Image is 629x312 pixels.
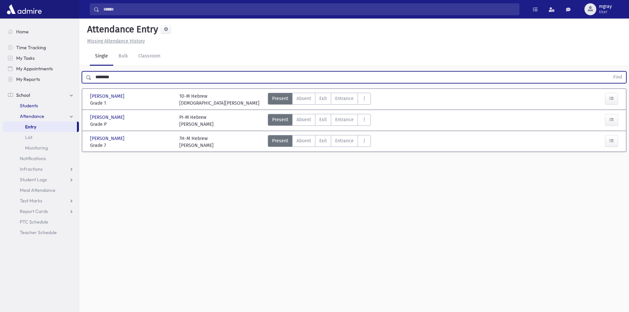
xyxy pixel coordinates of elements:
[609,72,626,83] button: Find
[90,135,126,142] span: [PERSON_NAME]
[20,187,55,193] span: Meal Attendance
[599,4,612,9] span: mgray
[20,166,43,172] span: Infractions
[20,156,46,161] span: Notifications
[335,137,354,144] span: Entrance
[179,135,214,149] div: 7H-M Hebrew [PERSON_NAME]
[268,135,371,149] div: AttTypes
[133,47,166,66] a: Classroom
[3,121,77,132] a: Entry
[319,137,327,144] span: Exit
[90,142,173,149] span: Grade 7
[85,24,158,35] h5: Attendance Entry
[268,93,371,107] div: AttTypes
[99,3,519,15] input: Search
[3,206,79,217] a: Report Cards
[319,95,327,102] span: Exit
[20,113,44,119] span: Attendance
[3,227,79,238] a: Teacher Schedule
[25,134,32,140] span: List
[16,92,30,98] span: School
[3,53,79,63] a: My Tasks
[319,116,327,123] span: Exit
[87,38,145,44] u: Missing Attendance History
[3,90,79,100] a: School
[16,76,40,82] span: My Reports
[20,219,48,225] span: PTC Schedule
[3,63,79,74] a: My Appointments
[3,111,79,121] a: Attendance
[90,93,126,100] span: [PERSON_NAME]
[20,103,38,109] span: Students
[3,185,79,195] a: Meal Attendance
[3,217,79,227] a: PTC Schedule
[16,66,53,72] span: My Appointments
[113,47,133,66] a: Bulk
[272,95,288,102] span: Present
[272,137,288,144] span: Present
[3,100,79,111] a: Students
[20,198,42,204] span: Test Marks
[20,208,48,214] span: Report Cards
[25,124,36,130] span: Entry
[3,74,79,85] a: My Reports
[16,55,35,61] span: My Tasks
[85,38,145,44] a: Missing Attendance History
[3,153,79,164] a: Notifications
[3,195,79,206] a: Test Marks
[20,229,57,235] span: Teacher Schedule
[20,177,47,183] span: Student Logs
[16,29,29,35] span: Home
[5,3,43,16] img: AdmirePro
[3,132,79,143] a: List
[335,116,354,123] span: Entrance
[297,137,311,144] span: Absent
[3,164,79,174] a: Infractions
[297,95,311,102] span: Absent
[272,116,288,123] span: Present
[90,47,113,66] a: Single
[268,114,371,128] div: AttTypes
[3,42,79,53] a: Time Tracking
[3,174,79,185] a: Student Logs
[90,121,173,128] span: Grade P
[599,9,612,15] span: User
[179,114,214,128] div: PI-M Hebrew [PERSON_NAME]
[3,26,79,37] a: Home
[3,143,79,153] a: Monitoring
[90,100,173,107] span: Grade 1
[90,114,126,121] span: [PERSON_NAME]
[179,93,260,107] div: 1D-M Hebrew [DEMOGRAPHIC_DATA][PERSON_NAME]
[16,45,46,51] span: Time Tracking
[335,95,354,102] span: Entrance
[25,145,48,151] span: Monitoring
[297,116,311,123] span: Absent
